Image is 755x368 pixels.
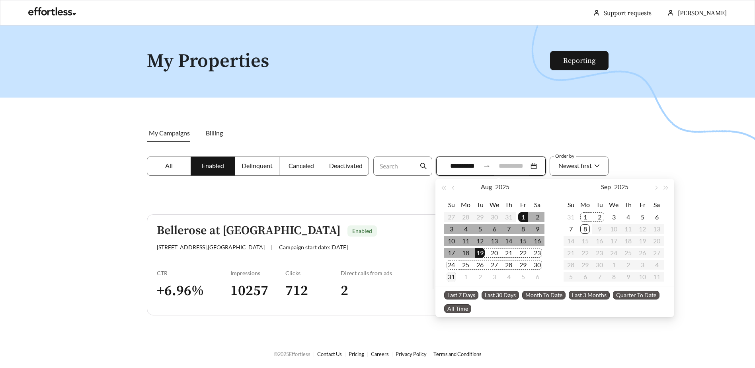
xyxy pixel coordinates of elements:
[533,224,542,234] div: 9
[592,211,607,223] td: 2025-09-02
[578,198,592,211] th: Mo
[592,198,607,211] th: Tu
[533,260,542,270] div: 30
[473,223,487,235] td: 2025-08-05
[444,247,458,259] td: 2025-08-17
[147,214,609,315] a: Bellerose at [GEOGRAPHIC_DATA]Enabled[STREET_ADDRESS],[GEOGRAPHIC_DATA]|Campaign start date:[DATE...
[473,235,487,247] td: 2025-08-12
[530,259,544,271] td: 2025-08-30
[516,247,530,259] td: 2025-08-22
[530,211,544,223] td: 2025-08-02
[230,282,286,300] h3: 10257
[516,198,530,211] th: Fr
[490,236,499,246] div: 13
[601,179,611,195] button: Sep
[420,162,427,170] span: search
[475,236,485,246] div: 12
[613,291,659,299] span: Quarter To Date
[341,282,433,300] h3: 2
[580,224,590,234] div: 8
[473,198,487,211] th: Tu
[607,211,621,223] td: 2025-09-03
[578,211,592,223] td: 2025-09-01
[650,198,664,211] th: Sa
[501,223,516,235] td: 2025-08-07
[595,212,604,222] div: 2
[504,260,513,270] div: 28
[447,224,456,234] div: 3
[518,236,528,246] div: 15
[566,212,576,222] div: 31
[475,248,485,258] div: 19
[271,244,273,251] span: |
[504,224,513,234] div: 7
[495,179,509,195] button: 2025
[487,223,501,235] td: 2025-08-06
[157,270,230,276] div: CTR
[473,271,487,283] td: 2025-09-02
[473,259,487,271] td: 2025-08-26
[447,272,456,282] div: 31
[522,291,566,299] span: Month To Date
[157,224,341,237] h5: Bellerose at [GEOGRAPHIC_DATA]
[504,236,513,246] div: 14
[444,259,458,271] td: 2025-08-24
[530,223,544,235] td: 2025-08-09
[566,224,576,234] div: 7
[230,270,286,276] div: Impressions
[635,211,650,223] td: 2025-09-05
[447,248,456,258] div: 17
[487,235,501,247] td: 2025-08-13
[621,211,635,223] td: 2025-09-04
[501,198,516,211] th: Th
[635,198,650,211] th: Fr
[458,235,473,247] td: 2025-08-11
[206,129,223,137] span: Billing
[285,282,341,300] h3: 712
[447,260,456,270] div: 24
[475,272,485,282] div: 2
[504,248,513,258] div: 21
[569,291,610,299] span: Last 3 Months
[530,271,544,283] td: 2025-09-06
[518,224,528,234] div: 8
[652,212,661,222] div: 6
[550,51,609,70] button: Reporting
[461,248,470,258] div: 18
[518,248,528,258] div: 22
[501,247,516,259] td: 2025-08-21
[564,211,578,223] td: 2025-08-31
[623,212,633,222] div: 4
[458,271,473,283] td: 2025-09-01
[329,162,363,169] span: Deactivated
[289,162,314,169] span: Canceled
[202,162,224,169] span: Enabled
[487,259,501,271] td: 2025-08-27
[638,212,647,222] div: 5
[604,9,652,17] a: Support requests
[279,244,348,251] span: Campaign start date: [DATE]
[490,260,499,270] div: 27
[530,235,544,247] td: 2025-08-16
[444,271,458,283] td: 2025-08-31
[473,247,487,259] td: 2025-08-19
[483,162,490,170] span: to
[564,223,578,235] td: 2025-09-07
[516,235,530,247] td: 2025-08-15
[165,162,173,169] span: All
[490,248,499,258] div: 20
[352,227,372,234] span: Enabled
[481,179,492,195] button: Aug
[516,223,530,235] td: 2025-08-08
[533,212,542,222] div: 2
[518,212,528,222] div: 1
[678,9,727,17] span: [PERSON_NAME]
[157,244,265,251] span: [STREET_ADDRESS] , [GEOGRAPHIC_DATA]
[564,198,578,211] th: Su
[285,270,341,276] div: Clicks
[614,179,628,195] button: 2025
[447,236,456,246] div: 10
[558,162,592,169] span: Newest first
[444,223,458,235] td: 2025-08-03
[444,291,478,299] span: Last 7 Days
